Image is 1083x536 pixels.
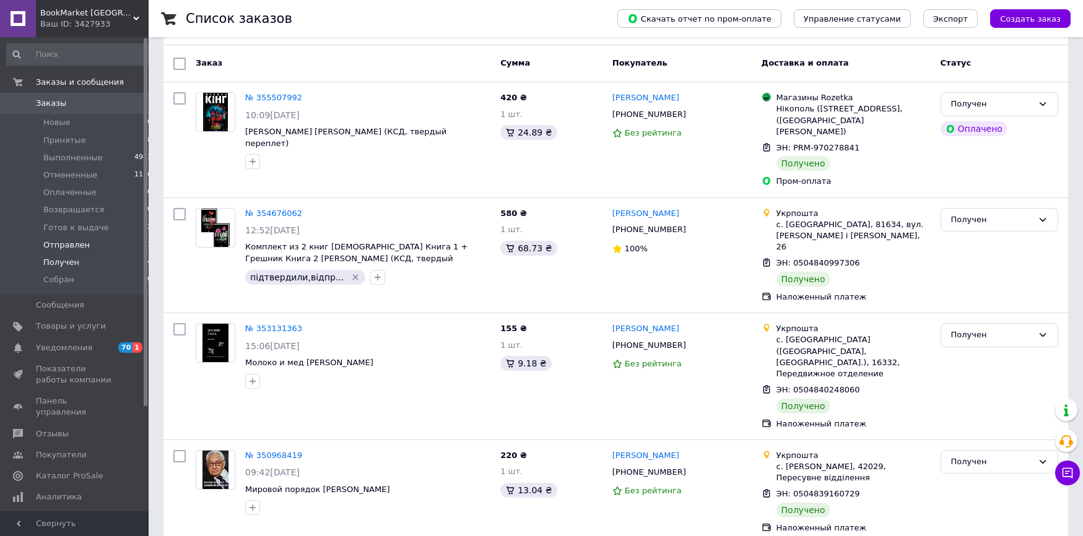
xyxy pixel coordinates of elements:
[776,385,860,394] span: ЭН: 0504840248060
[36,98,66,109] span: Заказы
[776,399,830,413] div: Получено
[612,92,679,104] a: [PERSON_NAME]
[941,58,972,67] span: Статус
[941,121,1007,136] div: Оплачено
[951,214,1033,227] div: Получен
[500,324,527,333] span: 155 ₴
[1000,14,1061,24] span: Создать заказ
[500,483,557,498] div: 13.04 ₴
[43,257,79,268] span: Получен
[776,208,931,219] div: Укрпошта
[43,170,97,181] span: Отмененные
[776,522,931,534] div: Наложенный платеж
[612,323,679,335] a: [PERSON_NAME]
[36,321,106,332] span: Товары и услуги
[500,356,551,371] div: 9.18 ₴
[147,117,152,128] span: 0
[612,450,679,462] a: [PERSON_NAME]
[134,170,152,181] span: 1116
[6,43,153,66] input: Поиск
[776,461,931,483] div: с. [PERSON_NAME], 42029, Пересувне відділення
[978,14,1071,23] a: Создать заказ
[245,225,300,235] span: 12:52[DATE]
[43,274,74,285] span: Собран
[500,451,527,460] span: 220 ₴
[776,489,860,498] span: ЭН: 0504839160729
[610,106,689,123] div: [PHONE_NUMBER]
[776,450,931,461] div: Укрпошта
[500,110,523,119] span: 1 шт.
[43,204,104,215] span: Возвращается
[625,486,682,495] span: Без рейтинга
[776,503,830,517] div: Получено
[776,334,931,379] div: с. [GEOGRAPHIC_DATA] ([GEOGRAPHIC_DATA], [GEOGRAPHIC_DATA].), 16332, Передвижное отделение
[43,135,86,146] span: Принятые
[500,125,557,140] div: 24.89 ₴
[612,58,668,67] span: Покупатель
[36,491,82,503] span: Аналитика
[147,187,152,198] span: 0
[147,274,152,285] span: 0
[990,9,1071,28] button: Создать заказ
[776,292,931,303] div: Наложенный платеж
[36,396,115,418] span: Панель управления
[43,152,103,163] span: Выполненные
[625,244,648,253] span: 100%
[245,358,373,367] a: Молоко и мед [PERSON_NAME]
[40,7,133,19] span: BookMarket Украина
[245,242,468,274] a: Комплект из 2 книг [DEMOGRAPHIC_DATA] Книга 1 + Грешник Книга 2 [PERSON_NAME] (КСД, твердый переп...
[617,9,781,28] button: Скачать отчет по пром-оплате
[776,323,931,334] div: Укрпошта
[202,451,229,489] img: Фото товару
[36,363,115,386] span: Показатели работы компании
[43,187,97,198] span: Оплаченные
[143,240,152,251] span: 11
[245,127,446,148] a: [PERSON_NAME] [PERSON_NAME] (КСД, твердый переплет)
[500,241,557,256] div: 68.73 ₴
[776,219,931,253] div: с. [GEOGRAPHIC_DATA], 81634, вул. [PERSON_NAME] і [PERSON_NAME], 26
[500,209,527,218] span: 580 ₴
[610,464,689,480] div: [PHONE_NUMBER]
[40,19,149,30] div: Ваш ID: 3427933
[776,92,931,103] div: Магазины Rozetka
[762,58,849,67] span: Доставка и оплата
[245,110,300,120] span: 10:09[DATE]
[776,143,860,152] span: ЭН: PRM-970278841
[610,222,689,238] div: [PHONE_NUMBER]
[794,9,911,28] button: Управление статусами
[776,272,830,287] div: Получено
[245,451,302,460] a: № 350968419
[36,342,92,353] span: Уведомления
[951,456,1033,469] div: Получен
[43,240,90,251] span: Отправлен
[245,341,300,351] span: 15:06[DATE]
[610,337,689,353] div: [PHONE_NUMBER]
[203,93,228,131] img: Фото товару
[776,258,860,267] span: ЭН: 0504840997306
[143,222,152,233] span: 12
[43,222,109,233] span: Готов к выдаче
[133,342,142,353] span: 1
[245,93,302,102] a: № 355507992
[118,342,133,353] span: 70
[933,14,968,24] span: Экспорт
[202,324,228,362] img: Фото товару
[245,209,302,218] a: № 354676062
[776,103,931,137] div: Нікополь ([STREET_ADDRESS], ([GEOGRAPHIC_DATA][PERSON_NAME])
[134,152,152,163] span: 4943
[186,11,292,26] h1: Список заказов
[776,176,931,187] div: Пром-оплата
[43,117,71,128] span: Новые
[500,225,523,234] span: 1 шт.
[245,467,300,477] span: 09:42[DATE]
[1055,460,1080,485] button: Чат с покупателем
[500,93,527,102] span: 420 ₴
[776,156,830,171] div: Получено
[245,324,302,333] a: № 353131363
[625,128,682,137] span: Без рейтинга
[245,485,390,494] a: Мировой порядок [PERSON_NAME]
[196,323,235,363] a: Фото товару
[196,92,235,132] a: Фото товару
[147,135,152,146] span: 8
